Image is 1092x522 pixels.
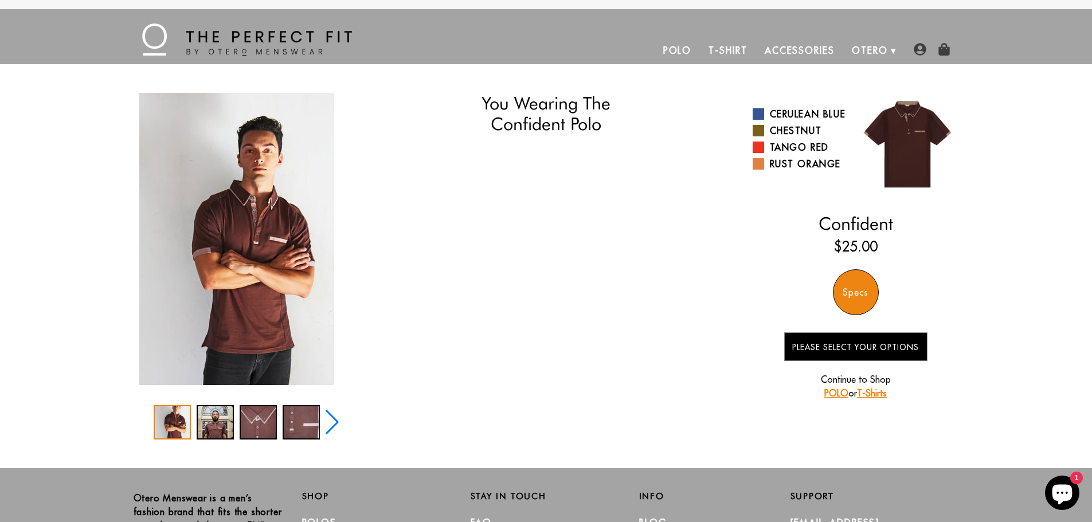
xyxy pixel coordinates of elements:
[1042,476,1083,513] inbox-online-store-chat: Shopify online store chat
[856,93,959,196] img: 028.jpg
[302,491,453,501] h2: Shop
[139,93,334,385] img: IMG_1990_copy_1024x1024_2x_b66dcfa2-0627-4e7b-a228-9edf4cc9e4c8_340x.jpg
[914,43,926,56] img: user-account-icon.png
[753,157,847,171] a: Rust Orange
[753,213,959,234] h2: Confident
[857,387,887,399] a: T-Shirts
[784,372,927,400] p: Continue to Shop or
[753,140,847,154] a: Tango Red
[790,491,959,501] h2: Support
[784,332,927,361] button: Please Select Your Options
[471,491,622,501] h2: Stay in Touch
[240,405,277,439] div: 3 / 5
[655,37,700,64] a: Polo
[324,410,340,435] div: Next slide
[824,387,848,399] a: POLO
[833,269,879,315] div: Specs
[834,236,878,257] ins: $25.00
[142,23,352,56] img: The Perfect Fit - by Otero Menswear - Logo
[700,37,756,64] a: T-Shirt
[843,37,897,64] a: Otero
[134,93,340,385] div: 1 / 5
[938,43,950,56] img: shopping-bag-icon.png
[154,405,191,439] div: 1 / 5
[753,107,847,121] a: Cerulean Blue
[410,93,682,135] h1: You Wearing The Confident Polo
[792,342,919,352] span: Please Select Your Options
[756,37,843,64] a: Accessories
[639,491,790,501] h2: Info
[197,405,234,439] div: 2 / 5
[283,405,320,439] div: 4 / 5
[753,124,847,138] a: Chestnut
